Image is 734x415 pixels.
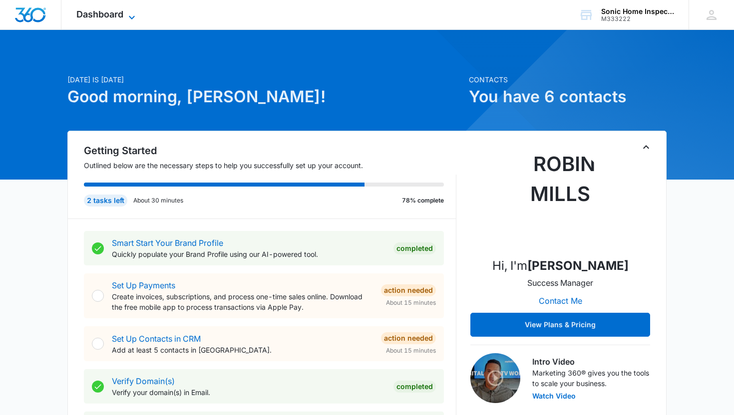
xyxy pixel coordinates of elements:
p: Success Manager [527,277,593,289]
button: View Plans & Pricing [470,313,650,337]
button: Toggle Collapse [640,141,652,153]
a: Set Up Payments [112,280,175,290]
h1: Good morning, [PERSON_NAME]! [67,85,463,109]
p: Create invoices, subscriptions, and process one-time sales online. Download the free mobile app t... [112,291,373,312]
div: account name [601,7,674,15]
p: About 30 minutes [133,196,183,205]
p: Add at least 5 contacts in [GEOGRAPHIC_DATA]. [112,345,373,355]
img: Robin Mills [510,149,610,249]
div: Action Needed [381,332,436,344]
h2: Getting Started [84,143,456,158]
button: Contact Me [529,289,592,313]
a: Set Up Contacts in CRM [112,334,201,344]
a: Verify Domain(s) [112,376,175,386]
div: 2 tasks left [84,195,127,207]
p: Contacts [469,74,667,85]
p: Marketing 360® gives you the tools to scale your business. [532,368,650,389]
p: [DATE] is [DATE] [67,74,463,85]
div: account id [601,15,674,22]
h1: You have 6 contacts [469,85,667,109]
p: Outlined below are the necessary steps to help you successfully set up your account. [84,160,456,171]
strong: [PERSON_NAME] [527,258,629,273]
span: About 15 minutes [386,346,436,355]
p: Verify your domain(s) in Email. [112,387,385,398]
div: Action Needed [381,284,436,296]
span: About 15 minutes [386,298,436,307]
p: 78% complete [402,196,444,205]
div: Completed [393,242,436,254]
h3: Intro Video [532,356,650,368]
img: Intro Video [470,353,520,403]
button: Watch Video [532,393,576,400]
p: Quickly populate your Brand Profile using our AI-powered tool. [112,249,385,259]
p: Hi, I'm [492,257,629,275]
a: Smart Start Your Brand Profile [112,238,223,248]
span: Dashboard [76,9,123,19]
div: Completed [393,381,436,393]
